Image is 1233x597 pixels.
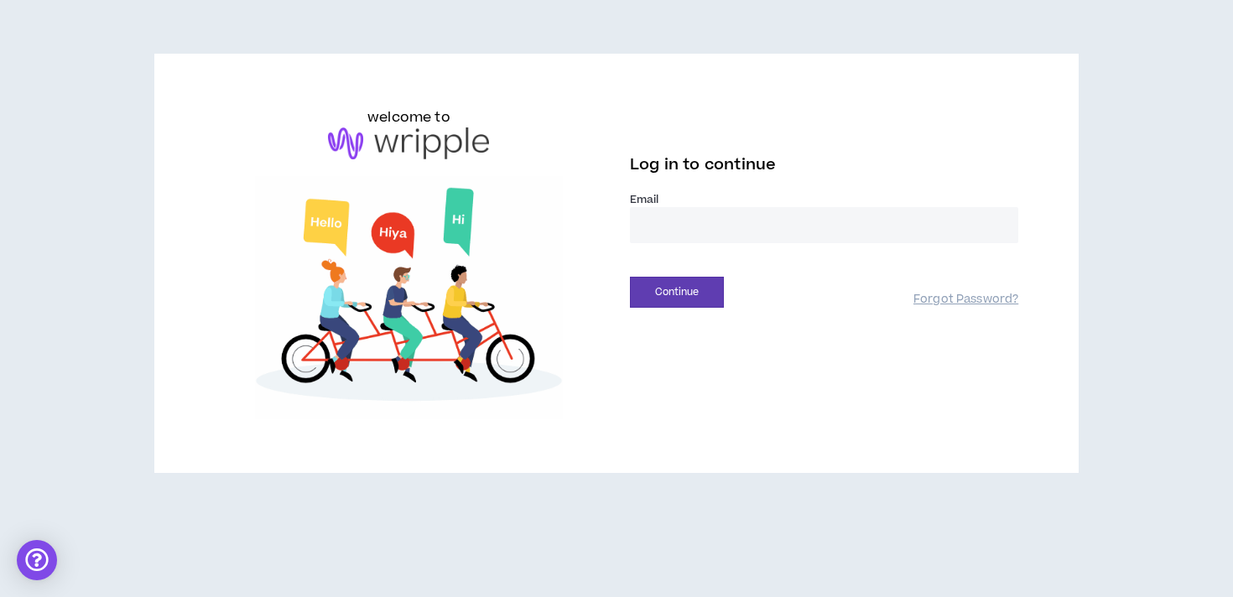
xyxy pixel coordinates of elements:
label: Email [630,192,1018,207]
div: Open Intercom Messenger [17,540,57,580]
h6: welcome to [367,107,450,127]
a: Forgot Password? [913,292,1018,308]
img: logo-brand.png [328,127,489,159]
button: Continue [630,277,724,308]
span: Log in to continue [630,154,776,175]
img: Welcome to Wripple [215,176,603,420]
